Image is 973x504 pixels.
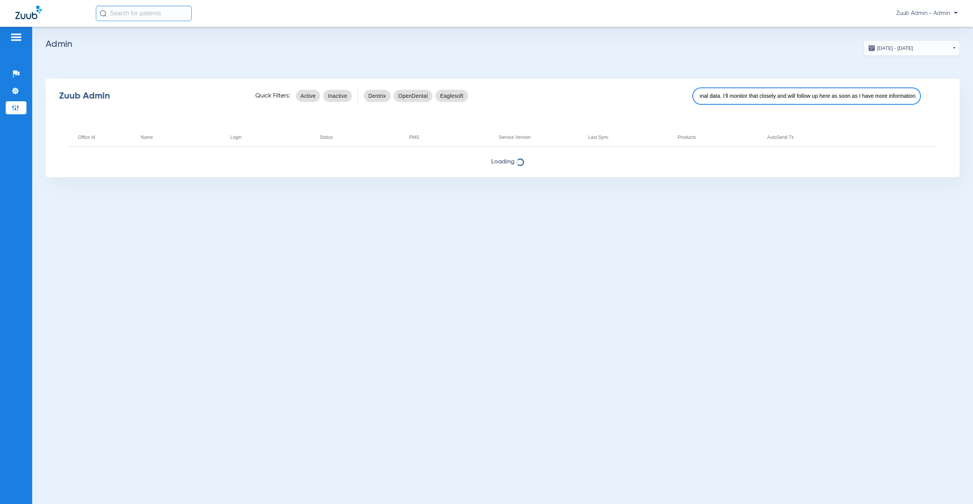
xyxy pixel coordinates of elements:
[499,133,579,142] div: Service Version
[301,92,316,100] span: Active
[100,10,107,17] img: Search Icon
[78,133,131,142] div: Office Id
[499,133,531,142] div: Service Version
[678,133,696,142] div: Products
[59,92,242,100] div: Zuub Admin
[46,40,960,48] h2: Admin
[141,133,220,142] div: Name
[864,40,960,56] button: [DATE] - [DATE]
[46,158,960,166] span: Loading
[935,467,973,504] iframe: Chat Widget
[255,92,290,100] span: Quick Filters:
[141,133,153,142] div: Name
[320,133,333,142] div: Status
[767,133,847,142] div: AutoSend Tx
[328,92,347,100] span: Inactive
[368,92,386,100] span: Dentrix
[440,92,463,100] span: Eaglesoft
[230,133,310,142] div: Login
[678,133,758,142] div: Products
[364,88,468,104] mat-chip-listbox: pms-filters
[96,6,192,21] input: Search for patients
[896,10,958,17] span: Zuub Admin - Admin
[692,87,921,105] input: SEARCH office ID, email, name
[398,92,428,100] span: OpenDental
[320,133,399,142] div: Status
[409,133,489,142] div: PMS
[15,6,42,19] img: Zuub Logo
[10,33,22,42] img: hamburger-icon
[78,133,95,142] div: Office Id
[588,133,608,142] div: Last Sync
[409,133,419,142] div: PMS
[868,44,876,52] img: date.svg
[588,133,668,142] div: Last Sync
[230,133,242,142] div: Login
[767,133,794,142] div: AutoSend Tx
[296,88,352,104] mat-chip-listbox: status-filters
